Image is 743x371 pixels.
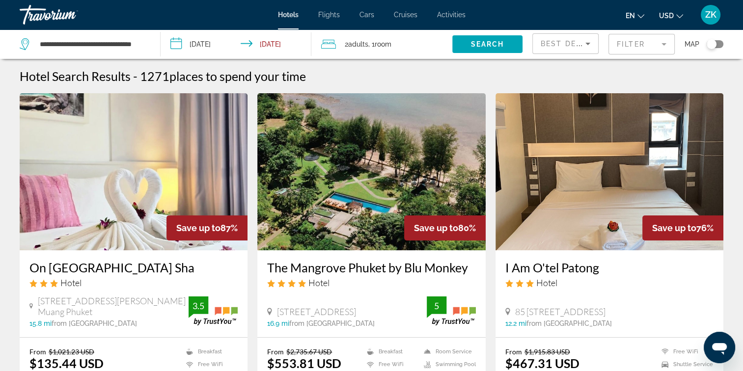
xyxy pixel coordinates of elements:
a: Flights [318,11,340,19]
span: Best Deals [541,40,592,48]
button: Toggle map [699,40,723,49]
a: Activities [437,11,466,19]
font: Room Service [436,348,472,355]
button: Search [452,35,523,53]
span: from [GEOGRAPHIC_DATA] [526,319,612,327]
font: Breakfast [379,348,403,355]
span: from [GEOGRAPHIC_DATA] [289,319,375,327]
a: Cars [359,11,374,19]
button: Travelers: 2 adults, 0 children [311,29,452,59]
ins: $467.31 USD [505,356,579,371]
span: From [505,347,522,356]
font: 2 [345,40,348,48]
span: Hotel [60,277,82,288]
del: $1,021.23 USD [49,347,94,356]
span: From [29,347,46,356]
div: 3 star Hotel [29,277,238,288]
a: The Mangrove Phuket by Blu Monkey [267,260,475,275]
div: 4 star Hotel [267,277,475,288]
div: 76% [642,215,723,240]
span: Hotel [536,277,557,288]
span: Save up to [652,223,696,233]
mat-select: Sort by [541,38,590,50]
button: Check-in date: Oct 23, 2025 Check-out date: Oct 30, 2025 [161,29,311,59]
div: 87% [166,215,248,240]
span: 12.2 mi [505,319,526,327]
a: On [GEOGRAPHIC_DATA] Sha [29,260,238,275]
span: USD [659,12,674,20]
a: Travorium [20,2,118,27]
button: User Menu [698,4,723,25]
ins: $135.44 USD [29,356,104,371]
div: 3.5 [189,300,208,312]
span: 85 [STREET_ADDRESS] [515,306,605,317]
button: Filter [608,33,675,55]
span: Hotel [308,277,330,288]
iframe: Button to launch messaging window [704,332,735,363]
span: from [GEOGRAPHIC_DATA] [52,319,137,327]
span: Save up to [176,223,220,233]
span: - [133,69,138,83]
span: Room [375,40,391,48]
button: Change language [626,8,644,23]
font: Shuttle Service [673,361,713,368]
span: From [267,347,284,356]
span: Adults [348,40,368,48]
span: places to spend your time [169,69,306,83]
span: [STREET_ADDRESS][PERSON_NAME] Muang Phuket [38,295,189,317]
font: , 1 [368,40,375,48]
a: Hotels [278,11,299,19]
span: 15.8 mi [29,319,52,327]
a: Cruises [394,11,417,19]
del: $2,735.67 USD [286,347,332,356]
font: Swimming Pool [436,361,476,368]
img: trustyou-badge.svg [427,296,476,325]
span: Search [470,40,504,48]
h1: Hotel Search Results [20,69,131,83]
h2: 1271 [140,69,306,83]
div: 3 star Hotel [505,277,714,288]
img: Hotel image [20,93,248,250]
div: 5 [427,300,446,312]
del: $1,915.83 USD [524,347,570,356]
img: Hotel image [257,93,485,250]
font: Breakfast [198,348,222,355]
span: en [626,12,635,20]
font: Free WiFi [198,361,223,368]
button: Change currency [659,8,683,23]
img: trustyou-badge.svg [189,296,238,325]
span: [STREET_ADDRESS] [277,306,356,317]
a: I Am O'tel Patong [505,260,714,275]
span: Save up to [414,223,458,233]
span: Map [685,37,699,51]
span: 16.9 mi [267,319,289,327]
font: Free WiFi [379,361,404,368]
font: Free WiFi [673,348,698,355]
span: ZK [705,10,716,20]
div: 80% [404,215,486,240]
ins: $553.81 USD [267,356,341,371]
img: Hotel image [495,93,723,250]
